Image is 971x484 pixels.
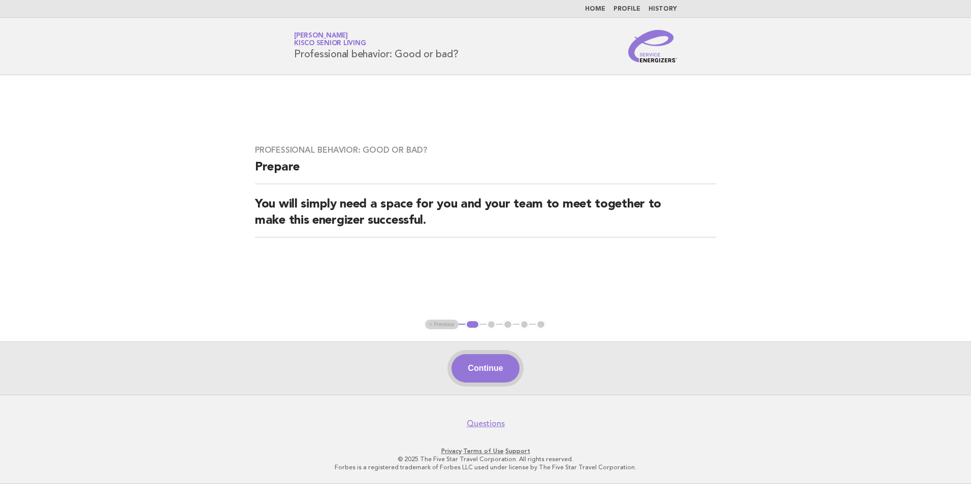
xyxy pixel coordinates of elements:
[175,463,796,471] p: Forbes is a registered trademark of Forbes LLC used under license by The Five Star Travel Corpora...
[175,447,796,455] p: · ·
[441,447,462,455] a: Privacy
[294,41,366,47] span: Kisco Senior Living
[451,354,519,383] button: Continue
[255,196,716,237] h2: You will simply need a space for you and your team to meet together to make this energizer succes...
[585,6,605,12] a: Home
[613,6,640,12] a: Profile
[505,447,530,455] a: Support
[467,419,505,429] a: Questions
[175,455,796,463] p: © 2025 The Five Star Travel Corporation. All rights reserved.
[294,33,458,59] h1: Professional behavior: Good or bad?
[463,447,504,455] a: Terms of Use
[628,30,677,62] img: Service Energizers
[294,32,366,47] a: [PERSON_NAME]Kisco Senior Living
[255,145,716,155] h3: Professional behavior: Good or bad?
[649,6,677,12] a: History
[465,320,480,330] button: 1
[255,159,716,184] h2: Prepare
